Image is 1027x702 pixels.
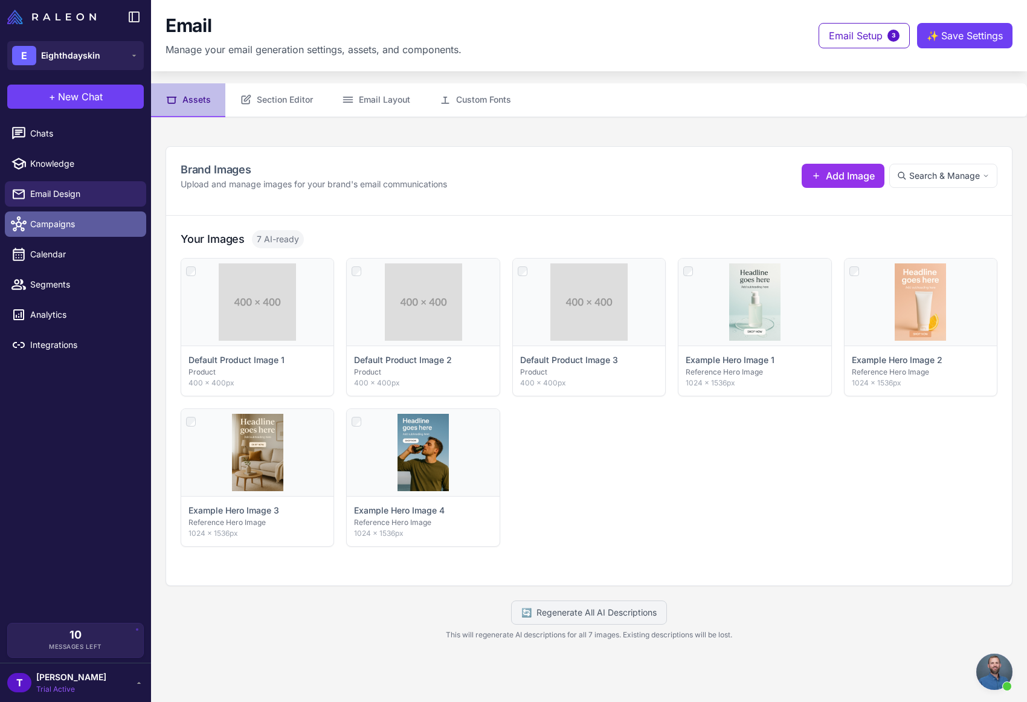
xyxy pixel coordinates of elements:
[36,671,106,684] span: [PERSON_NAME]
[5,121,146,146] a: Chats
[69,630,82,640] span: 10
[511,601,667,625] button: 🔄Regenerate All AI Descriptions
[852,353,942,367] p: Example Hero Image 2
[520,378,658,388] p: 400 × 400px
[252,230,304,248] span: 7 AI-ready
[188,378,326,388] p: 400 × 400px
[425,83,526,117] button: Custom Fonts
[7,10,96,24] img: Raleon Logo
[686,367,823,378] p: Reference Hero Image
[30,308,137,321] span: Analytics
[7,673,31,692] div: T
[49,89,56,104] span: +
[354,367,492,378] p: Product
[30,278,137,291] span: Segments
[30,187,137,201] span: Email Design
[30,217,137,231] span: Campaigns
[7,10,101,24] a: Raleon Logo
[354,378,492,388] p: 400 × 400px
[5,272,146,297] a: Segments
[30,157,137,170] span: Knowledge
[536,606,657,619] span: Regenerate All AI Descriptions
[520,353,618,367] p: Default Product Image 3
[520,367,658,378] p: Product
[30,127,137,140] span: Chats
[41,49,100,62] span: Eighthdayskin
[909,169,980,182] span: Search & Manage
[30,248,137,261] span: Calendar
[5,242,146,267] a: Calendar
[802,164,884,188] button: Add Image
[686,353,774,367] p: Example Hero Image 1
[181,178,447,191] p: Upload and manage images for your brand's email communications
[521,606,532,619] span: 🔄
[49,642,102,651] span: Messages Left
[686,378,823,388] p: 1024 × 1536px
[188,353,285,367] p: Default Product Image 1
[166,42,462,57] p: Manage your email generation settings, assets, and components.
[354,504,445,517] p: Example Hero Image 4
[829,28,883,43] span: Email Setup
[5,211,146,237] a: Campaigns
[917,23,1013,48] button: ✨Save Settings
[166,630,1013,640] p: This will regenerate AI descriptions for all 7 images. Existing descriptions will be lost.
[7,41,144,70] button: EEighthdayskin
[188,528,326,539] p: 1024 × 1536px
[819,23,910,48] button: Email Setup3
[5,181,146,207] a: Email Design
[181,231,245,247] h3: Your Images
[852,378,990,388] p: 1024 × 1536px
[181,161,447,178] h2: Brand Images
[151,83,225,117] button: Assets
[188,517,326,528] p: Reference Hero Image
[7,85,144,109] button: +New Chat
[225,83,327,117] button: Section Editor
[354,528,492,539] p: 1024 × 1536px
[188,367,326,378] p: Product
[852,367,990,378] p: Reference Hero Image
[5,332,146,358] a: Integrations
[188,504,279,517] p: Example Hero Image 3
[5,302,146,327] a: Analytics
[166,14,212,37] h1: Email
[327,83,425,117] button: Email Layout
[36,684,106,695] span: Trial Active
[354,517,492,528] p: Reference Hero Image
[5,151,146,176] a: Knowledge
[889,164,997,188] button: Search & Manage
[887,30,900,42] span: 3
[12,46,36,65] div: E
[354,353,452,367] p: Default Product Image 2
[927,28,936,38] span: ✨
[976,654,1013,690] div: Open chat
[30,338,137,352] span: Integrations
[58,89,103,104] span: New Chat
[826,169,875,183] span: Add Image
